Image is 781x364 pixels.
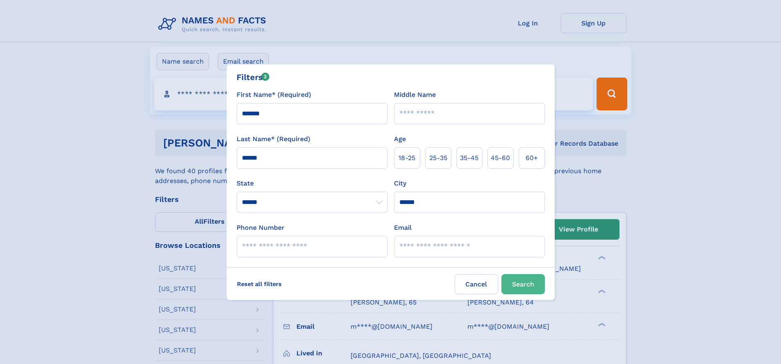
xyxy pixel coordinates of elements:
[237,71,270,83] div: Filters
[237,179,387,188] label: State
[394,134,406,144] label: Age
[394,179,406,188] label: City
[232,274,287,294] label: Reset all filters
[394,223,412,233] label: Email
[237,223,285,233] label: Phone Number
[526,153,538,163] span: 60+
[460,153,478,163] span: 35‑45
[237,90,311,100] label: First Name* (Required)
[501,274,545,294] button: Search
[237,134,310,144] label: Last Name* (Required)
[398,153,415,163] span: 18‑25
[394,90,436,100] label: Middle Name
[429,153,447,163] span: 25‑35
[455,274,498,294] label: Cancel
[491,153,510,163] span: 45‑60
